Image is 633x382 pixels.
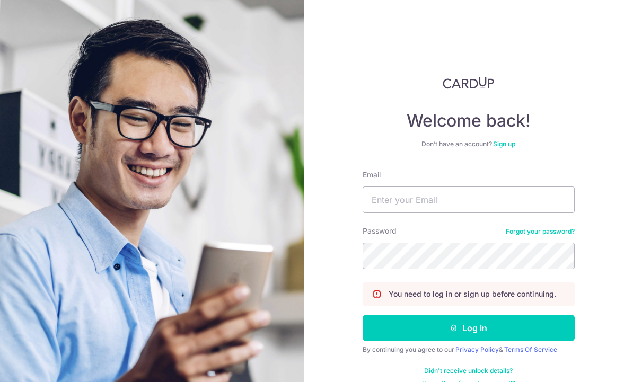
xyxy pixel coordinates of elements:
[363,186,575,213] input: Enter your Email
[363,345,575,354] div: By continuing you agree to our &
[363,315,575,341] button: Log in
[363,110,575,131] h4: Welcome back!
[424,367,513,375] a: Didn't receive unlock details?
[506,227,575,236] a: Forgot your password?
[363,170,381,180] label: Email
[504,345,557,353] a: Terms Of Service
[363,140,575,148] div: Don’t have an account?
[443,76,495,89] img: CardUp Logo
[455,345,499,353] a: Privacy Policy
[363,226,397,236] label: Password
[389,289,556,299] p: You need to log in or sign up before continuing.
[493,140,515,148] a: Sign up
